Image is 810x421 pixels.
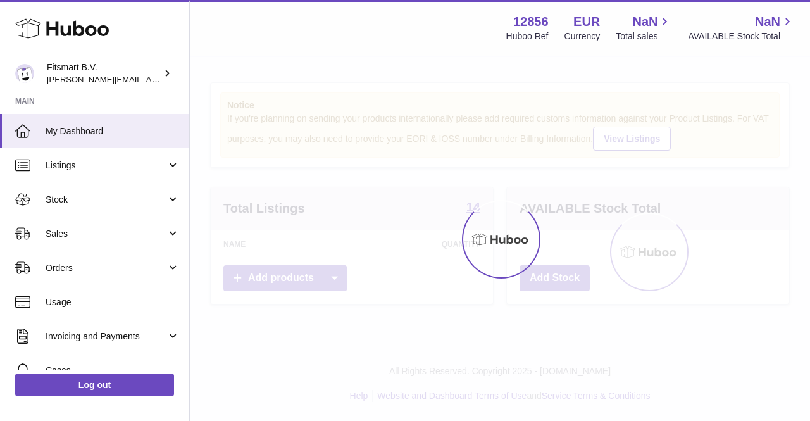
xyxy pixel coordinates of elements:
span: AVAILABLE Stock Total [688,30,795,42]
span: Cases [46,365,180,377]
div: Currency [564,30,601,42]
span: Total sales [616,30,672,42]
span: Invoicing and Payments [46,330,166,342]
span: Sales [46,228,166,240]
a: NaN Total sales [616,13,672,42]
span: Orders [46,262,166,274]
span: NaN [632,13,657,30]
span: Listings [46,160,166,172]
span: Usage [46,296,180,308]
div: Huboo Ref [506,30,549,42]
a: Log out [15,374,174,396]
strong: EUR [573,13,600,30]
span: [PERSON_NAME][EMAIL_ADDRESS][DOMAIN_NAME] [47,74,254,84]
a: NaN AVAILABLE Stock Total [688,13,795,42]
div: Fitsmart B.V. [47,61,161,85]
img: jonathan@leaderoo.com [15,64,34,83]
span: NaN [755,13,780,30]
span: Stock [46,194,166,206]
span: My Dashboard [46,125,180,137]
strong: 12856 [513,13,549,30]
